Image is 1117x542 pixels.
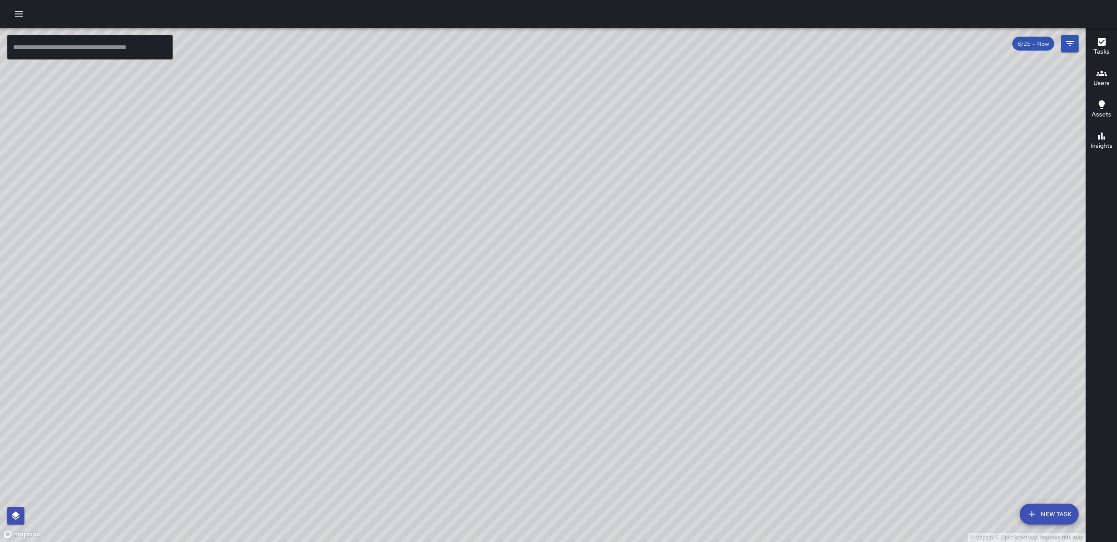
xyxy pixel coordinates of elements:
[1061,35,1079,52] button: Filters
[1093,47,1110,57] h6: Tasks
[1086,94,1117,126] button: Assets
[1092,110,1111,119] h6: Assets
[1012,40,1054,48] span: 8/25 — Now
[1020,504,1079,525] button: New Task
[1093,78,1110,88] h6: Users
[1090,141,1113,151] h6: Insights
[1086,126,1117,157] button: Insights
[1086,63,1117,94] button: Users
[1086,31,1117,63] button: Tasks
